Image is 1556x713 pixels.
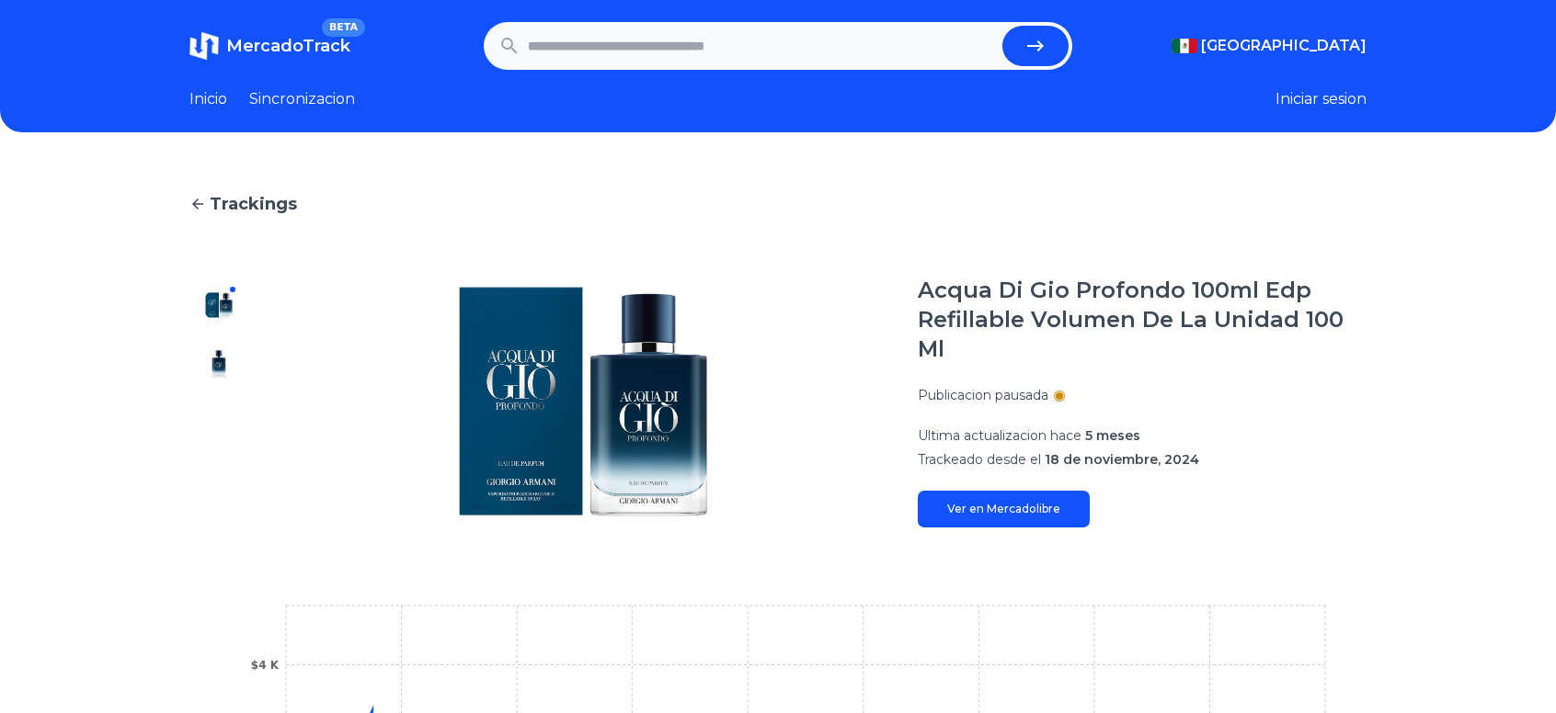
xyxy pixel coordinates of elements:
a: Trackings [189,191,1367,217]
tspan: $4 K [251,659,280,672]
button: Iniciar sesion [1276,88,1367,110]
span: Trackings [210,191,297,217]
span: MercadoTrack [226,36,350,56]
span: Ultima actualizacion hace [918,427,1081,444]
img: MercadoTrack [189,31,219,61]
img: Mexico [1172,39,1197,53]
p: Publicacion pausada [918,386,1048,404]
a: MercadoTrackBETA [189,31,350,61]
span: Trackeado desde el [918,451,1041,468]
img: Acqua Di Gio Profondo 100ml Edp Refillable Volumen De La Unidad 100 Ml [204,290,234,320]
h1: Acqua Di Gio Profondo 100ml Edp Refillable Volumen De La Unidad 100 Ml [918,276,1367,364]
span: 18 de noviembre, 2024 [1045,451,1199,468]
span: 5 meses [1085,427,1140,444]
img: Acqua Di Gio Profondo 100ml Edp Refillable Volumen De La Unidad 100 Ml [285,276,881,527]
button: [GEOGRAPHIC_DATA] [1172,35,1367,57]
span: BETA [322,18,365,37]
span: [GEOGRAPHIC_DATA] [1201,35,1367,57]
a: Sincronizacion [249,88,355,110]
a: Inicio [189,88,227,110]
img: Acqua Di Gio Profondo 100ml Edp Refillable Volumen De La Unidad 100 Ml [204,349,234,379]
a: Ver en Mercadolibre [918,491,1090,527]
